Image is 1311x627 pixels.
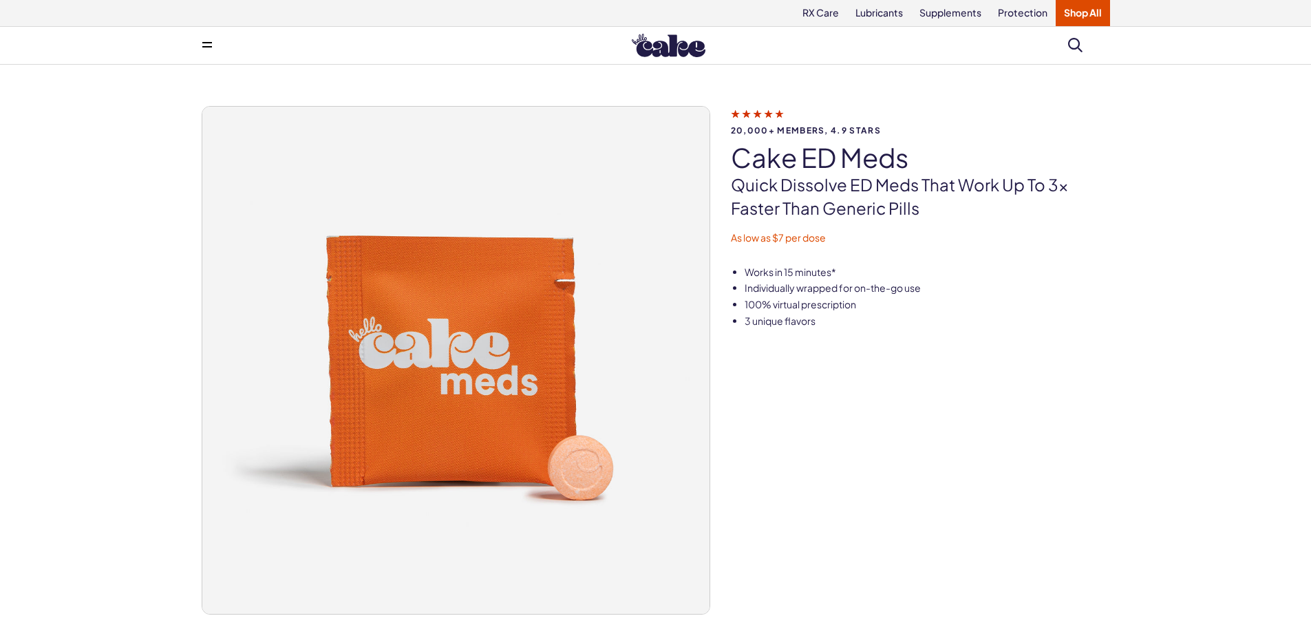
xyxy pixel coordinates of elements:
[202,107,710,614] img: Cake ED Meds
[745,281,1110,295] li: Individually wrapped for on-the-go use
[731,126,1110,135] span: 20,000+ members, 4.9 stars
[731,231,1110,245] p: As low as $7 per dose
[731,173,1110,220] p: Quick dissolve ED Meds that work up to 3x faster than generic pills
[731,143,1110,172] h1: Cake ED Meds
[632,34,705,57] img: Hello Cake
[731,107,1110,135] a: 20,000+ members, 4.9 stars
[745,298,1110,312] li: 100% virtual prescription
[745,266,1110,279] li: Works in 15 minutes*
[745,315,1110,328] li: 3 unique flavors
